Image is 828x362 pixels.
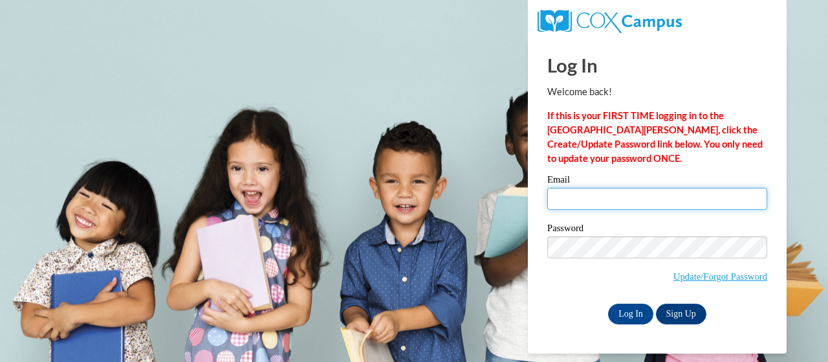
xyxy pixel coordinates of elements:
strong: If this is your FIRST TIME logging in to the [GEOGRAPHIC_DATA][PERSON_NAME], click the Create/Upd... [547,110,763,164]
label: Password [547,223,767,236]
p: Welcome back! [547,85,767,99]
label: Email [547,175,767,188]
a: Update/Forgot Password [673,271,767,282]
input: Log In [608,304,653,324]
a: Sign Up [656,304,706,324]
img: COX Campus [538,10,682,33]
h1: Log In [547,52,767,78]
a: COX Campus [538,15,682,26]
